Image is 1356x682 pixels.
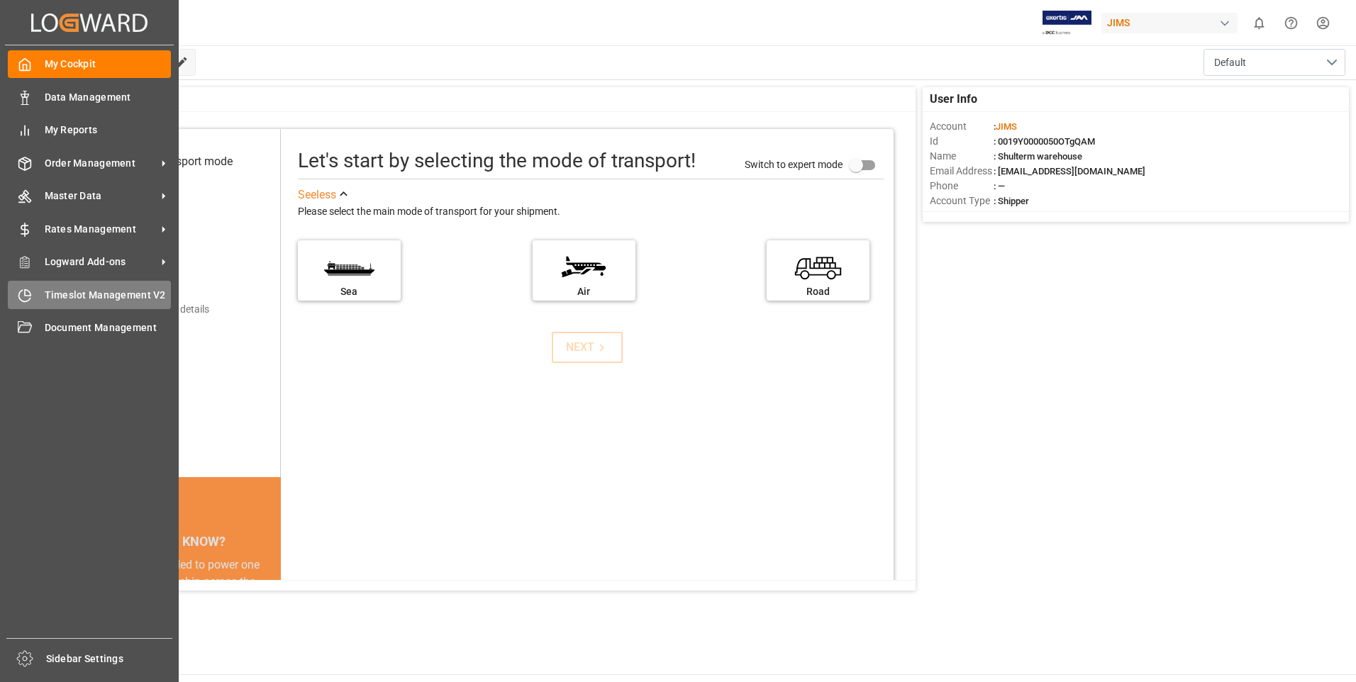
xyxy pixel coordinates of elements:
span: : Shipper [994,196,1029,206]
div: JIMS [1101,13,1238,33]
span: My Cockpit [45,57,172,72]
span: Switch to expert mode [745,158,843,169]
span: : [994,121,1017,132]
span: Timeslot Management V2 [45,288,172,303]
div: Sea [305,284,394,299]
div: Add shipping details [121,302,209,317]
div: NEXT [566,339,609,356]
span: Master Data [45,189,157,203]
button: NEXT [552,332,623,363]
span: My Reports [45,123,172,138]
img: Exertis%20JAM%20-%20Email%20Logo.jpg_1722504956.jpg [1043,11,1091,35]
span: Document Management [45,320,172,335]
span: Email Address [930,164,994,179]
span: : 0019Y0000050OTgQAM [994,136,1095,147]
a: My Cockpit [8,50,171,78]
span: Id [930,134,994,149]
div: Please select the main mode of transport for your shipment. [298,203,884,220]
span: Order Management [45,156,157,171]
span: Default [1214,55,1246,70]
div: See less [298,186,336,203]
span: : — [994,181,1005,191]
span: User Info [930,91,977,108]
span: : [EMAIL_ADDRESS][DOMAIN_NAME] [994,166,1145,177]
span: JIMS [996,121,1017,132]
span: : Shulterm warehouse [994,151,1082,162]
div: Road [774,284,862,299]
span: Phone [930,179,994,194]
span: Rates Management [45,222,157,237]
button: JIMS [1101,9,1243,36]
span: Name [930,149,994,164]
a: Timeslot Management V2 [8,281,171,308]
span: Account [930,119,994,134]
button: show 0 new notifications [1243,7,1275,39]
span: Logward Add-ons [45,255,157,269]
span: Sidebar Settings [46,652,173,666]
span: Data Management [45,90,172,105]
button: open menu [1204,49,1345,76]
button: next slide / item [261,557,281,676]
div: Let's start by selecting the mode of transport! [298,146,696,176]
button: Help Center [1275,7,1307,39]
span: Account Type [930,194,994,208]
a: Data Management [8,83,171,111]
div: Air [540,284,628,299]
